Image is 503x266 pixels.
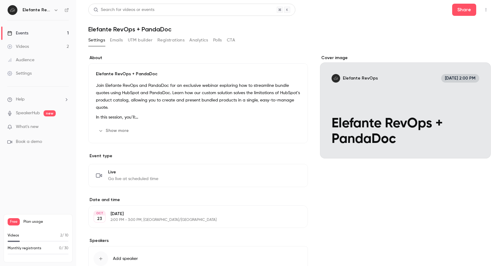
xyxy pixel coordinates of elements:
span: Help [16,96,25,103]
div: Events [7,30,28,36]
button: Show more [96,126,132,136]
span: 0 [59,246,62,250]
p: Elefante RevOps + PandaDoc [96,71,300,77]
div: Settings [7,70,32,76]
p: Event type [88,153,308,159]
p: Join Elefante RevOps and PandaDoc for an exclusive webinar exploring how to streamline bundle quo... [96,82,300,111]
button: CTA [227,35,235,45]
span: Book a demo [16,139,42,145]
section: Cover image [320,55,491,158]
p: 2:00 PM - 3:00 PM, [GEOGRAPHIC_DATA]/[GEOGRAPHIC_DATA] [111,218,276,222]
button: UTM builder [128,35,153,45]
button: Analytics [189,35,208,45]
span: new [44,110,56,116]
button: Polls [213,35,222,45]
span: Free [8,218,20,225]
div: OCT [94,211,105,215]
p: / 10 [60,233,69,238]
span: What's new [16,124,39,130]
span: Add speaker [113,256,138,262]
label: About [88,55,308,61]
p: [DATE] [111,211,276,217]
button: Registrations [157,35,185,45]
p: Videos [8,233,19,238]
div: Search for videos or events [93,7,154,13]
span: Go live at scheduled time [108,176,158,182]
label: Date and time [88,197,308,203]
button: Share [452,4,476,16]
span: 2 [60,234,62,237]
h6: Elefante RevOps [23,7,51,13]
div: Audience [7,57,34,63]
p: In this session, you’ll: [96,114,300,121]
label: Speakers [88,238,308,244]
p: Monthly registrants [8,246,41,251]
span: Plan usage [23,219,69,224]
span: Live [108,169,158,175]
div: Videos [7,44,29,50]
li: help-dropdown-opener [7,96,69,103]
button: Emails [110,35,123,45]
p: / 30 [59,246,69,251]
h1: Elefante RevOps + PandaDoc [88,26,491,33]
label: Cover image [320,55,491,61]
button: Settings [88,35,105,45]
p: 23 [97,216,102,222]
img: Elefante RevOps [8,5,17,15]
a: SpeakerHub [16,110,40,116]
